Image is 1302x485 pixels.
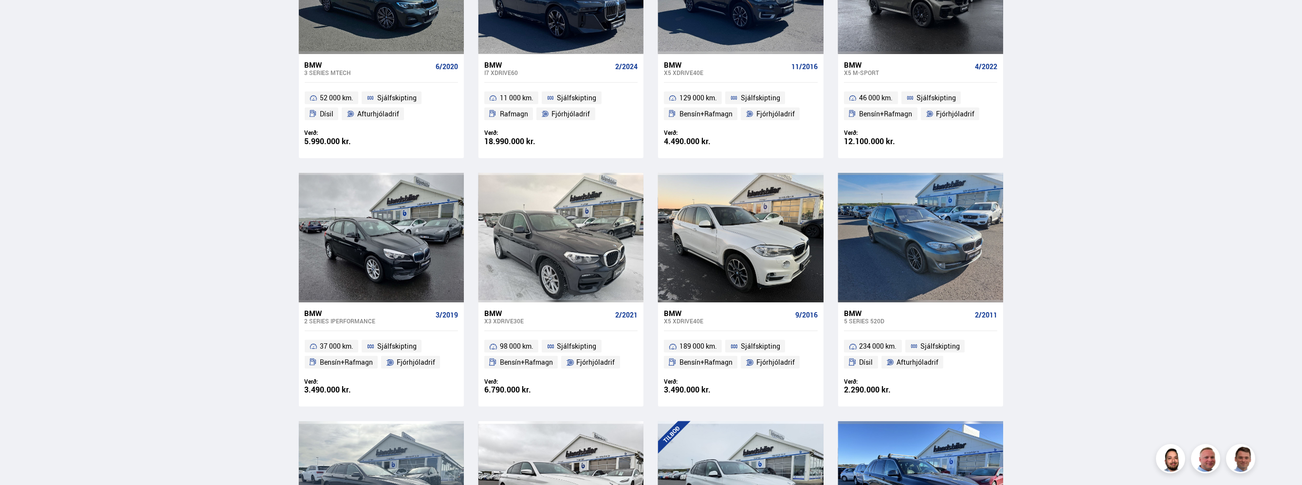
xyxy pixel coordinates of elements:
[844,69,971,76] div: X5 M-SPORT
[844,60,971,69] div: BMW
[756,356,795,368] span: Fjórhjóladrif
[658,302,823,407] a: BMW X5 XDRIVE40E 9/2016 189 000 km. Sjálfskipting Bensín+Rafmagn Fjórhjóladrif Verð: 3.490.000 kr.
[1157,446,1187,475] img: nhp88E3Fdnt1Opn2.png
[664,378,741,385] div: Verð:
[615,63,638,71] span: 2/2024
[305,378,382,385] div: Verð:
[664,60,787,69] div: BMW
[844,129,921,136] div: Verð:
[484,60,611,69] div: BMW
[844,386,921,394] div: 2.290.000 kr.
[397,356,435,368] span: Fjórhjóladrif
[299,302,464,407] a: BMW 2 series IPERFORMANCE 3/2019 37 000 km. Sjálfskipting Bensín+Rafmagn Fjórhjóladrif Verð: 3.49...
[557,92,597,104] span: Sjálfskipting
[795,311,818,319] span: 9/2016
[577,356,615,368] span: Fjórhjóladrif
[484,317,611,324] div: X3 XDRIVE30E
[844,378,921,385] div: Verð:
[838,54,1003,158] a: BMW X5 M-SPORT 4/2022 46 000 km. Sjálfskipting Bensín+Rafmagn Fjórhjóladrif Verð: 12.100.000 kr.
[679,340,717,352] span: 189 000 km.
[484,129,561,136] div: Verð:
[305,317,432,324] div: 2 series IPERFORMANCE
[557,340,597,352] span: Sjálfskipting
[791,63,818,71] span: 11/2016
[844,309,971,317] div: BMW
[305,60,432,69] div: BMW
[838,302,1003,407] a: BMW 5 series 520D 2/2011 234 000 km. Sjálfskipting Dísil Afturhjóladrif Verð: 2.290.000 kr.
[299,54,464,158] a: BMW 3 series MTECH 6/2020 52 000 km. Sjálfskipting Dísil Afturhjóladrif Verð: 5.990.000 kr.
[320,108,333,120] span: Dísil
[897,356,938,368] span: Afturhjóladrif
[305,69,432,76] div: 3 series MTECH
[658,54,823,158] a: BMW X5 XDRIVE40E 11/2016 129 000 km. Sjálfskipting Bensín+Rafmagn Fjórhjóladrif Verð: 4.490.000 kr.
[436,63,458,71] span: 6/2020
[741,92,780,104] span: Sjálfskipting
[484,309,611,317] div: BMW
[844,137,921,146] div: 12.100.000 kr.
[500,108,528,120] span: Rafmagn
[664,386,741,394] div: 3.490.000 kr.
[860,340,897,352] span: 234 000 km.
[305,137,382,146] div: 5.990.000 kr.
[500,356,553,368] span: Bensín+Rafmagn
[664,309,791,317] div: BMW
[320,92,353,104] span: 52 000 km.
[377,340,417,352] span: Sjálfskipting
[679,108,733,120] span: Bensín+Rafmagn
[305,309,432,317] div: BMW
[8,4,37,33] button: Opna LiveChat spjallviðmót
[975,311,997,319] span: 2/2011
[975,63,997,71] span: 4/2022
[552,108,590,120] span: Fjórhjóladrif
[860,356,873,368] span: Dísil
[357,108,399,120] span: Afturhjóladrif
[500,92,533,104] span: 11 000 km.
[320,356,373,368] span: Bensín+Rafmagn
[860,108,913,120] span: Bensín+Rafmagn
[920,340,960,352] span: Sjálfskipting
[484,69,611,76] div: i7 XDRIVE60
[917,92,956,104] span: Sjálfskipting
[305,129,382,136] div: Verð:
[936,108,974,120] span: Fjórhjóladrif
[305,386,382,394] div: 3.490.000 kr.
[664,69,787,76] div: X5 XDRIVE40E
[615,311,638,319] span: 2/2021
[500,340,533,352] span: 98 000 km.
[484,137,561,146] div: 18.990.000 kr.
[377,92,417,104] span: Sjálfskipting
[664,129,741,136] div: Verð:
[1228,446,1257,475] img: FbJEzSuNWCJXmdc-.webp
[679,92,717,104] span: 129 000 km.
[664,317,791,324] div: X5 XDRIVE40E
[679,356,733,368] span: Bensín+Rafmagn
[844,317,971,324] div: 5 series 520D
[478,54,643,158] a: BMW i7 XDRIVE60 2/2024 11 000 km. Sjálfskipting Rafmagn Fjórhjóladrif Verð: 18.990.000 kr.
[664,137,741,146] div: 4.490.000 kr.
[756,108,795,120] span: Fjórhjóladrif
[320,340,353,352] span: 37 000 km.
[1192,446,1222,475] img: siFngHWaQ9KaOqBr.png
[860,92,893,104] span: 46 000 km.
[484,378,561,385] div: Verð:
[741,340,780,352] span: Sjálfskipting
[436,311,458,319] span: 3/2019
[484,386,561,394] div: 6.790.000 kr.
[478,302,643,407] a: BMW X3 XDRIVE30E 2/2021 98 000 km. Sjálfskipting Bensín+Rafmagn Fjórhjóladrif Verð: 6.790.000 kr.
